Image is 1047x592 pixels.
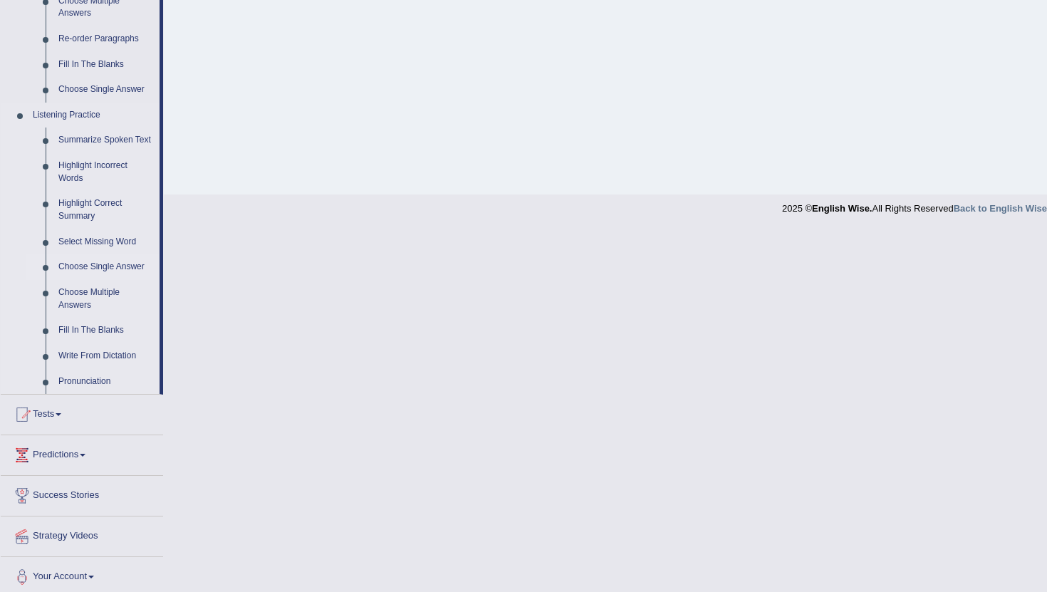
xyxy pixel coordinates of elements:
[26,103,160,128] a: Listening Practice
[52,77,160,103] a: Choose Single Answer
[52,191,160,229] a: Highlight Correct Summary
[52,254,160,280] a: Choose Single Answer
[52,128,160,153] a: Summarize Spoken Text
[52,369,160,395] a: Pronunciation
[954,203,1047,214] a: Back to English Wise
[52,26,160,52] a: Re-order Paragraphs
[52,318,160,343] a: Fill In The Blanks
[52,229,160,255] a: Select Missing Word
[1,476,163,511] a: Success Stories
[52,343,160,369] a: Write From Dictation
[52,280,160,318] a: Choose Multiple Answers
[782,194,1047,215] div: 2025 © All Rights Reserved
[1,516,163,552] a: Strategy Videos
[812,203,872,214] strong: English Wise.
[52,153,160,191] a: Highlight Incorrect Words
[1,395,163,430] a: Tests
[1,435,163,471] a: Predictions
[52,52,160,78] a: Fill In The Blanks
